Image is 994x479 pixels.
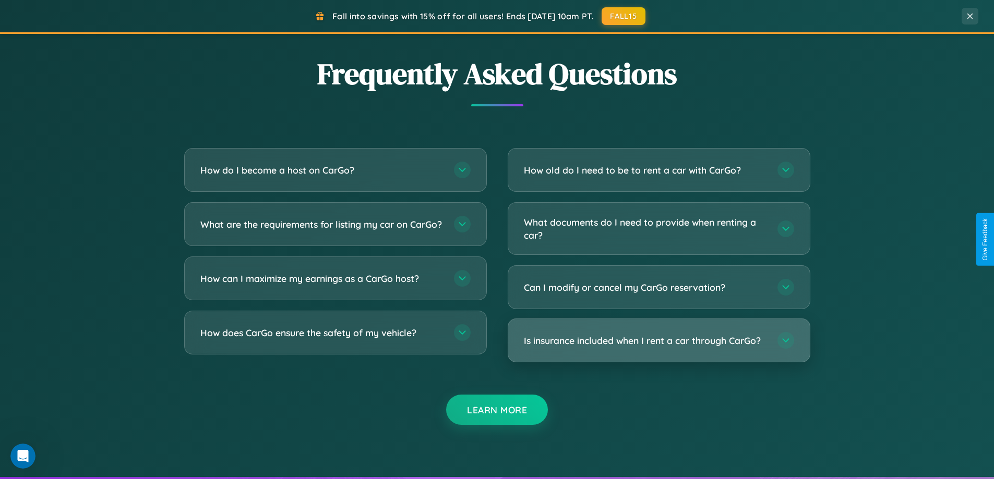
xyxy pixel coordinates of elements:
[332,11,594,21] span: Fall into savings with 15% off for all users! Ends [DATE] 10am PT.
[200,326,444,339] h3: How does CarGo ensure the safety of my vehicle?
[200,218,444,231] h3: What are the requirements for listing my car on CarGo?
[524,216,767,241] h3: What documents do I need to provide when renting a car?
[602,7,645,25] button: FALL15
[524,281,767,294] h3: Can I modify or cancel my CarGo reservation?
[184,54,810,94] h2: Frequently Asked Questions
[446,395,548,425] button: Learn More
[524,334,767,347] h3: Is insurance included when I rent a car through CarGo?
[10,444,35,469] iframe: Intercom live chat
[524,164,767,177] h3: How old do I need to be to rent a car with CarGo?
[200,272,444,285] h3: How can I maximize my earnings as a CarGo host?
[200,164,444,177] h3: How do I become a host on CarGo?
[981,218,989,261] div: Give Feedback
